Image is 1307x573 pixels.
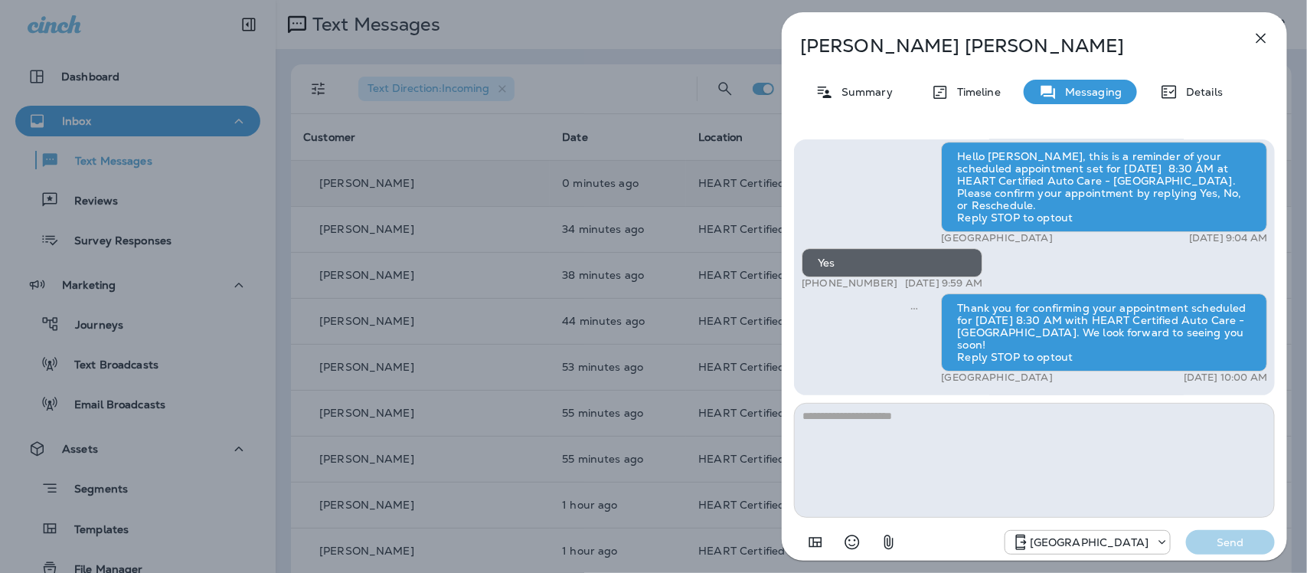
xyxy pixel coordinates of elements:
p: [DATE] 9:59 AM [905,277,982,290]
div: Hello [PERSON_NAME], this is a reminder of your scheduled appointment set for [DATE] 8:30 AM at H... [941,142,1267,232]
p: [PERSON_NAME] [PERSON_NAME] [800,35,1218,57]
div: Yes [802,248,982,277]
p: Details [1178,86,1223,98]
p: Timeline [949,86,1001,98]
p: [GEOGRAPHIC_DATA] [1030,536,1149,548]
p: [DATE] 10:00 AM [1184,372,1267,384]
p: [GEOGRAPHIC_DATA] [941,232,1052,244]
p: [PHONE_NUMBER] [802,277,897,290]
span: Sent [910,300,918,314]
p: [GEOGRAPHIC_DATA] [941,372,1052,384]
p: Messaging [1057,86,1122,98]
div: Thank you for confirming your appointment scheduled for [DATE] 8:30 AM with HEART Certified Auto ... [941,293,1267,372]
button: Select an emoji [837,527,868,558]
button: Add in a premade template [800,527,831,558]
p: Summary [834,86,893,98]
div: +1 (847) 262-3704 [1005,533,1170,552]
p: [DATE] 9:04 AM [1189,232,1267,244]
